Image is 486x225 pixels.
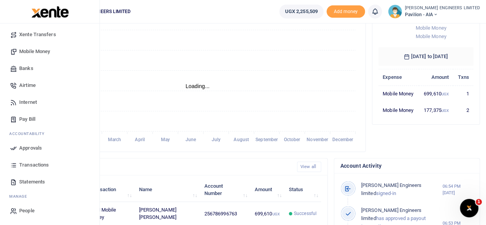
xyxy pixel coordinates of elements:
[361,207,421,221] span: [PERSON_NAME] Engineers limited
[6,77,93,94] a: Airtime
[19,144,42,152] span: Approvals
[476,199,482,205] span: 1
[297,162,321,172] a: View all
[405,11,480,18] span: Pavilion - AIA
[134,178,200,202] th: Name: activate to sort column ascending
[200,178,250,202] th: Account Number: activate to sort column ascending
[361,182,443,198] p: signed-in
[453,102,473,118] td: 2
[441,108,449,113] small: UGX
[85,178,134,202] th: Transaction: activate to sort column ascending
[378,69,419,85] th: Expense
[453,69,473,85] th: Txns
[135,137,145,142] tspan: April
[276,5,327,18] li: Wallet ballance
[19,98,37,106] span: Internet
[19,65,33,72] span: Banks
[285,8,318,15] span: UGX 2,255,509
[419,69,453,85] th: Amount
[234,137,249,142] tspan: August
[460,199,478,217] iframe: Intercom live chat
[6,111,93,128] a: Pay Bill
[327,5,365,18] li: Toup your wallet
[378,47,473,66] h6: [DATE] to [DATE]
[378,102,419,118] td: Mobile Money
[419,102,453,118] td: 177,375
[419,85,453,102] td: 699,610
[453,85,473,102] td: 1
[284,137,301,142] tspan: October
[388,5,480,18] a: profile-user [PERSON_NAME] ENGINEERS LIMITED Pavilion - AIA
[186,83,210,89] text: Loading...
[19,207,35,215] span: People
[332,137,353,142] tspan: December
[19,31,56,38] span: Xente Transfers
[32,6,69,18] img: logo-large
[6,26,93,43] a: Xente Transfers
[405,5,480,12] small: [PERSON_NAME] ENGINEERS LIMITED
[6,190,93,202] li: M
[340,162,473,170] h4: Account Activity
[6,157,93,173] a: Transactions
[6,202,93,219] a: People
[185,137,196,142] tspan: June
[279,5,323,18] a: UGX 2,255,509
[327,8,365,14] a: Add money
[378,85,419,102] td: Mobile Money
[108,137,121,142] tspan: March
[19,161,49,169] span: Transactions
[161,137,169,142] tspan: May
[19,48,50,55] span: Mobile Money
[6,128,93,140] li: Ac
[272,212,279,216] small: UGX
[6,60,93,77] a: Banks
[294,210,317,217] span: Successful
[6,94,93,111] a: Internet
[388,5,402,18] img: profile-user
[6,173,93,190] a: Statements
[211,137,220,142] tspan: July
[285,178,321,202] th: Status: activate to sort column ascending
[441,92,449,96] small: UGX
[36,163,291,171] h4: Recent Transactions
[255,137,278,142] tspan: September
[250,178,284,202] th: Amount: activate to sort column ascending
[442,183,473,196] small: 06:54 PM [DATE]
[327,5,365,18] span: Add money
[6,140,93,157] a: Approvals
[307,137,328,142] tspan: November
[13,193,27,199] span: anage
[415,33,446,39] span: Mobile Money
[361,182,421,196] span: [PERSON_NAME] Engineers limited
[19,115,35,123] span: Pay Bill
[15,131,44,137] span: countability
[19,178,45,186] span: Statements
[415,25,446,31] span: Mobile Money
[19,82,36,89] span: Airtime
[31,8,69,14] a: logo-small logo-large logo-large
[6,43,93,60] a: Mobile Money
